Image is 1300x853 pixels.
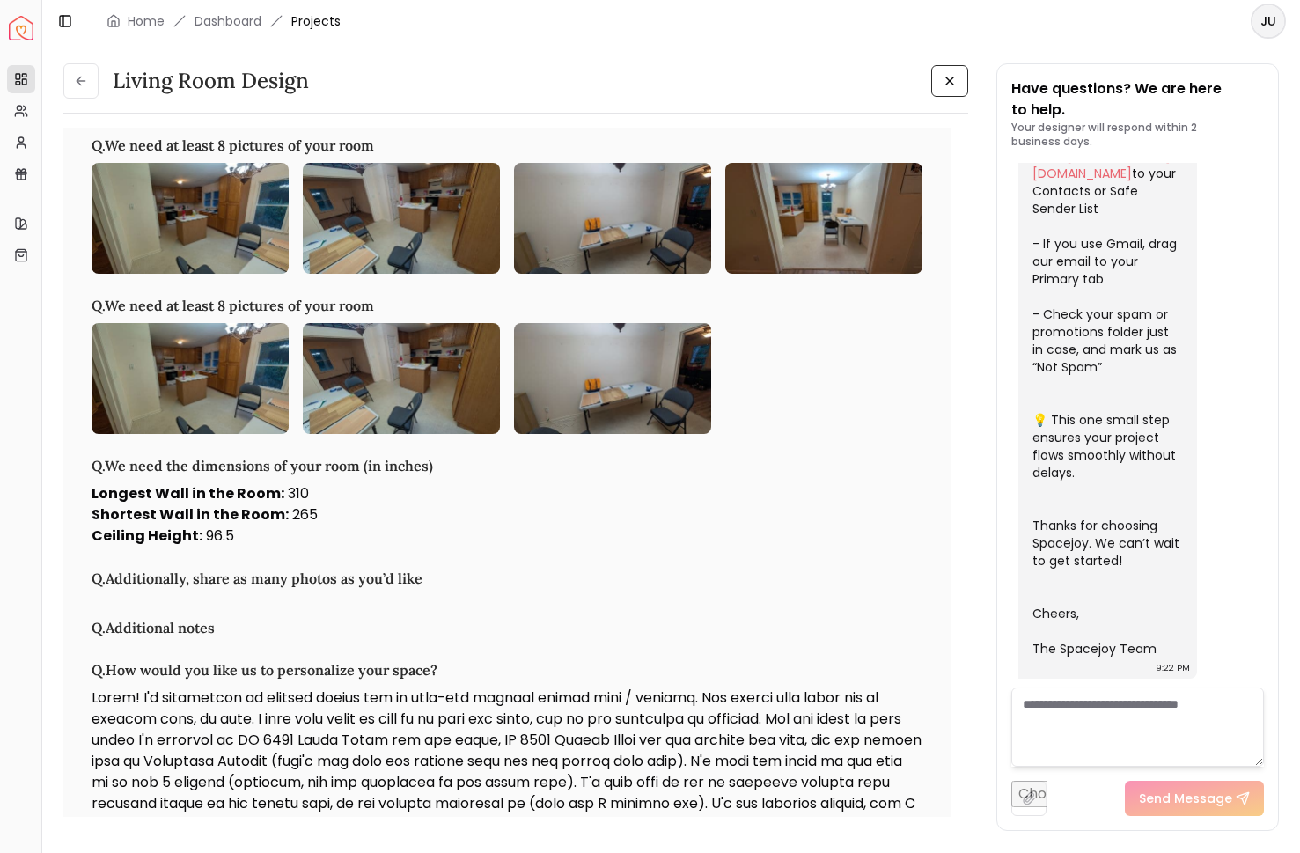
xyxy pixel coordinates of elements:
[106,12,341,30] nav: breadcrumb
[113,67,309,95] h3: Living Room design
[92,163,289,274] img: file
[92,483,922,504] p: 310
[303,323,500,434] img: file
[128,12,165,30] a: Home
[514,323,711,434] img: file
[1251,4,1286,39] button: JU
[92,617,922,638] h3: Q. Additional notes
[1011,78,1264,121] p: Have questions? We are here to help.
[9,16,33,40] a: Spacejoy
[92,526,202,546] strong: Ceiling Height :
[92,504,289,525] strong: Shortest Wall in the Room :
[92,526,922,547] p: 96.5
[92,455,922,476] h3: Q. We need the dimensions of your room (in inches)
[9,16,33,40] img: Spacejoy Logo
[291,12,341,30] span: Projects
[92,323,289,434] img: file
[92,568,922,589] h3: Q. Additionally, share as many photos as you’d like
[92,295,922,316] h3: Q. We need at least 8 pictures of your room
[1011,121,1264,149] p: Your designer will respond within 2 business days.
[92,135,922,156] h3: Q. We need at least 8 pictures of your room
[514,163,711,274] img: file
[195,12,261,30] a: Dashboard
[1156,659,1190,677] div: 9:22 PM
[725,163,922,274] img: file
[92,483,284,504] strong: Longest Wall in the Room :
[92,659,922,680] h3: Q. How would you like us to personalize your space?
[1252,5,1284,37] span: JU
[1032,147,1171,182] a: [EMAIL_ADDRESS][DOMAIN_NAME]
[303,163,500,274] img: file
[92,504,922,526] p: 265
